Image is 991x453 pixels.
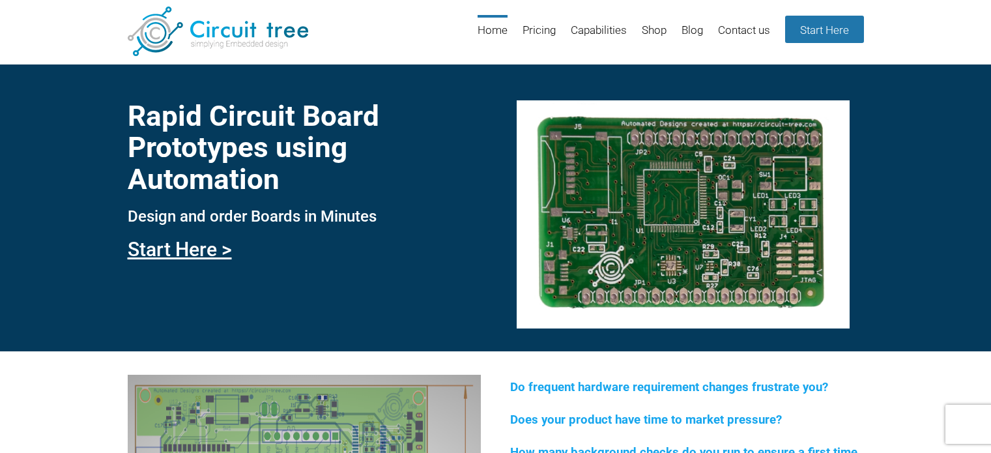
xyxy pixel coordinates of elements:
img: Circuit Tree [128,7,308,56]
a: Start Here > [128,238,232,261]
a: Blog [682,15,703,57]
a: Shop [642,15,667,57]
h3: Design and order Boards in Minutes [128,208,481,225]
a: Contact us [718,15,770,57]
h1: Rapid Circuit Board Prototypes using Automation [128,100,481,195]
span: Does your product have time to market pressure? [510,413,782,427]
span: Do frequent hardware requirement changes frustrate you? [510,380,828,394]
a: Pricing [523,15,556,57]
a: Capabilities [571,15,627,57]
a: Home [478,15,508,57]
a: Start Here [785,16,864,43]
